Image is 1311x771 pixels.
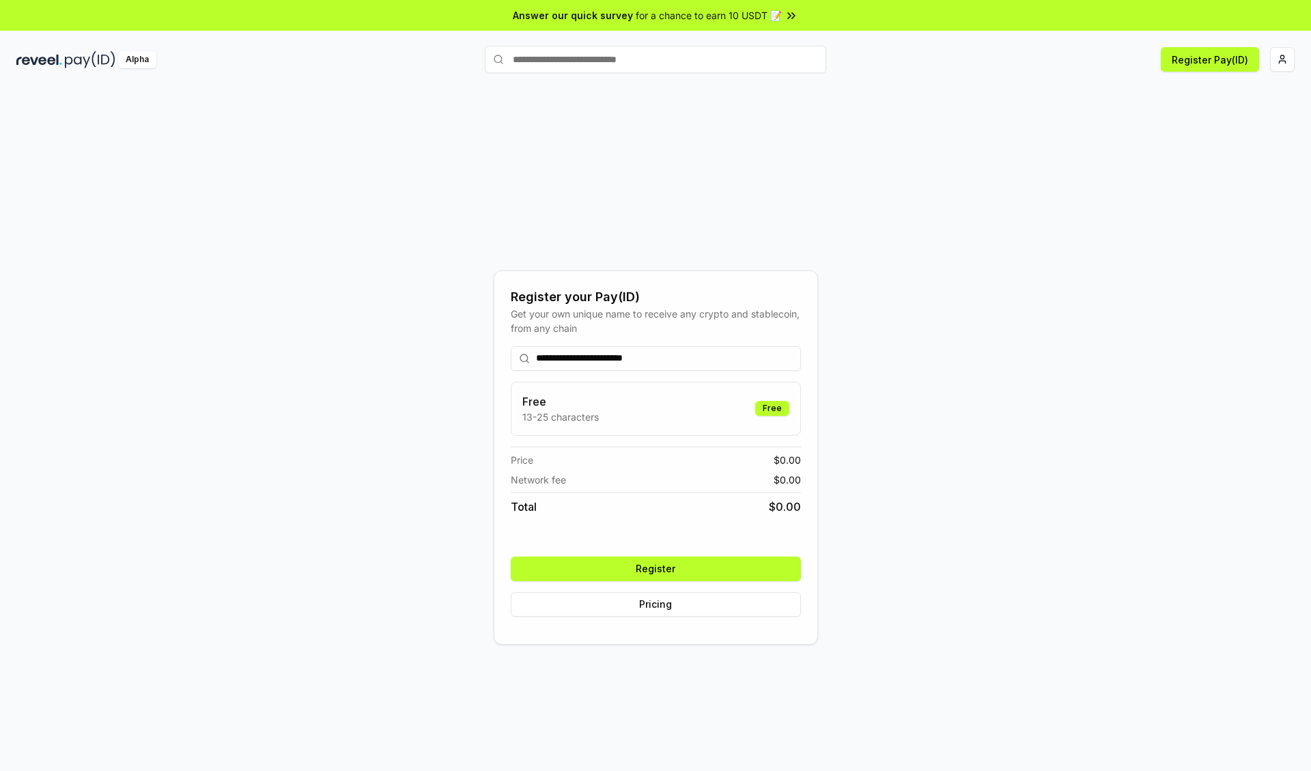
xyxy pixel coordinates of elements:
[522,393,599,410] h3: Free
[511,592,801,617] button: Pricing
[65,51,115,68] img: pay_id
[522,410,599,424] p: 13-25 characters
[511,453,533,467] span: Price
[511,557,801,581] button: Register
[1161,47,1259,72] button: Register Pay(ID)
[511,473,566,487] span: Network fee
[16,51,62,68] img: reveel_dark
[774,473,801,487] span: $ 0.00
[118,51,156,68] div: Alpha
[511,307,801,335] div: Get your own unique name to receive any crypto and stablecoin, from any chain
[511,499,537,515] span: Total
[511,288,801,307] div: Register your Pay(ID)
[774,453,801,467] span: $ 0.00
[769,499,801,515] span: $ 0.00
[636,8,782,23] span: for a chance to earn 10 USDT 📝
[513,8,633,23] span: Answer our quick survey
[755,401,789,416] div: Free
